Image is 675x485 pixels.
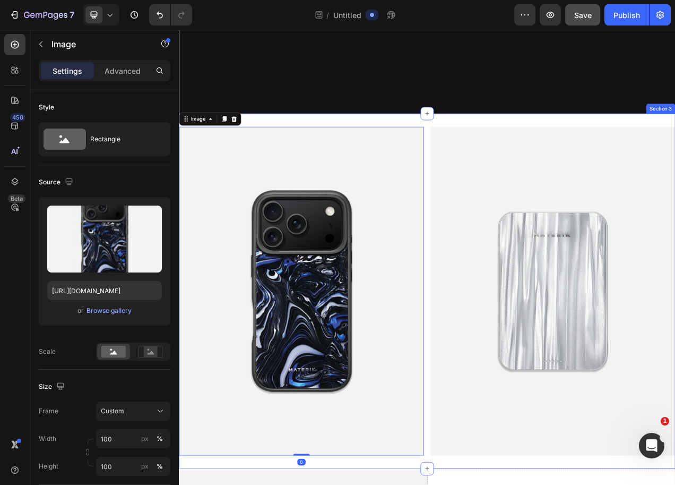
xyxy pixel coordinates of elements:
button: px [153,460,166,473]
label: Height [39,462,58,471]
button: Publish [604,4,649,25]
span: Untitled [333,10,361,21]
p: Image [51,38,142,50]
div: % [157,462,163,471]
input: px% [96,457,170,476]
div: Rectangle [90,127,155,151]
div: Undo/Redo [149,4,192,25]
span: or [77,304,84,317]
button: 7 [4,4,79,25]
div: px [141,434,149,444]
div: Section 3 [602,96,635,106]
iframe: Intercom live chat [639,433,664,458]
button: Browse gallery [86,305,132,316]
label: Frame [39,406,58,416]
div: Source [39,175,75,190]
span: Save [574,11,592,20]
button: % [139,460,151,473]
button: Save [565,4,600,25]
span: 1 [661,417,669,426]
div: % [157,434,163,444]
div: Style [39,103,54,112]
p: Advanced [105,65,141,76]
div: Scale [39,347,56,356]
div: 450 [10,113,25,122]
div: Browse gallery [86,306,132,316]
span: / [326,10,329,21]
div: Publish [613,10,640,21]
div: Beta [8,194,25,203]
img: preview-image [47,206,162,273]
span: Custom [101,406,124,416]
button: Custom [96,402,170,421]
iframe: Design area [179,30,675,485]
button: % [139,432,151,445]
button: px [153,432,166,445]
p: 7 [70,8,74,21]
p: Settings [53,65,82,76]
input: https://example.com/image.jpg [47,281,162,300]
input: px% [96,429,170,448]
div: px [141,462,149,471]
label: Width [39,434,56,444]
div: Size [39,380,67,394]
